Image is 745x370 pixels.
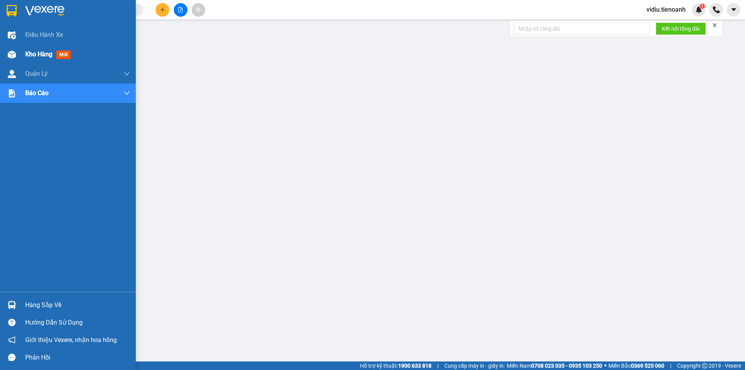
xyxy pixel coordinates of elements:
button: caret-down [727,3,740,17]
span: 1 [701,3,703,9]
span: Kho hàng [25,50,52,58]
img: solution-icon [8,89,16,97]
span: | [437,361,438,370]
button: file-add [174,3,187,17]
strong: 1900 633 818 [398,363,431,369]
button: aim [192,3,205,17]
span: Miền Nam [507,361,602,370]
span: question-circle [8,319,16,326]
span: Giới thiệu Vexere, nhận hoa hồng [25,335,117,345]
img: icon-new-feature [695,6,702,13]
span: Hỗ trợ kỹ thuật: [360,361,431,370]
button: plus [156,3,169,17]
span: plus [160,7,165,12]
img: logo-vxr [7,5,17,17]
div: Hàng sắp về [25,299,130,311]
span: Cung cấp máy in - giấy in: [444,361,505,370]
sup: 1 [700,3,705,9]
img: warehouse-icon [8,50,16,59]
span: down [124,90,130,96]
span: Báo cáo [25,88,49,98]
span: close [712,23,717,28]
span: Miền Bắc [608,361,664,370]
span: message [8,354,16,361]
span: Quản Lý [25,69,48,78]
span: caret-down [730,6,737,13]
span: mới [56,50,71,59]
strong: 0708 023 035 - 0935 103 250 [531,363,602,369]
div: Phản hồi [25,352,130,363]
input: Nhập số tổng đài [514,23,650,35]
span: file-add [178,7,183,12]
img: phone-icon [713,6,720,13]
button: Kết nối tổng đài [656,23,706,35]
div: Hướng dẫn sử dụng [25,317,130,328]
img: warehouse-icon [8,31,16,39]
span: vidiu.tienoanh [640,5,692,14]
span: | [670,361,671,370]
img: warehouse-icon [8,70,16,78]
span: aim [196,7,201,12]
span: ⚪️ [604,364,606,367]
span: Kết nối tổng đài [662,24,700,33]
img: warehouse-icon [8,301,16,309]
span: notification [8,336,16,344]
span: down [124,71,130,77]
span: Điều hành xe [25,30,63,40]
strong: 0369 525 060 [631,363,664,369]
span: copyright [702,363,707,368]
